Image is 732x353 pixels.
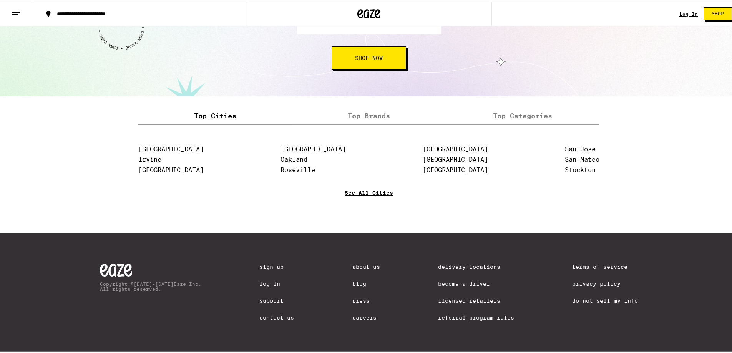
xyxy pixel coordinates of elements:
button: Shop [704,6,732,19]
a: San Mateo [565,154,599,162]
label: Top Cities [138,106,292,123]
a: [GEOGRAPHIC_DATA] [423,154,488,162]
p: Copyright © [DATE]-[DATE] Eaze Inc. All rights reserved. [100,280,201,290]
span: Hi. Need any help? [5,5,55,12]
a: Careers [352,313,380,319]
div: tabs [138,106,599,123]
a: Contact Us [259,313,294,319]
a: [GEOGRAPHIC_DATA] [138,144,204,151]
a: Support [259,296,294,302]
a: Sign Up [259,262,294,268]
a: Log In [259,279,294,285]
a: Oakland [281,154,307,162]
a: San Jose [565,144,596,151]
button: Shop Now [332,45,406,68]
a: Become a Driver [438,279,514,285]
a: Referral Program Rules [438,313,514,319]
a: [GEOGRAPHIC_DATA] [423,165,488,172]
a: Do Not Sell My Info [572,296,638,302]
a: Blog [352,279,380,285]
a: Press [352,296,380,302]
label: Top Categories [446,106,599,123]
a: Stockton [565,165,596,172]
label: Top Brands [292,106,446,123]
a: Roseville [281,165,315,172]
a: Privacy Policy [572,279,638,285]
span: Shop Now [355,54,383,59]
a: [GEOGRAPHIC_DATA] [423,144,488,151]
a: Irvine [138,154,161,162]
a: Delivery Locations [438,262,514,268]
a: About Us [352,262,380,268]
a: [GEOGRAPHIC_DATA] [138,165,204,172]
a: [GEOGRAPHIC_DATA] [281,144,346,151]
a: Log In [679,10,698,15]
a: Licensed Retailers [438,296,514,302]
a: Terms of Service [572,262,638,268]
a: See All Cities [345,188,393,217]
span: Shop [712,10,724,15]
